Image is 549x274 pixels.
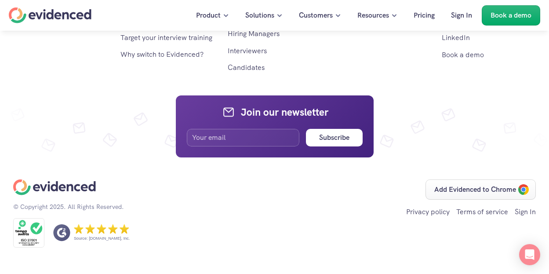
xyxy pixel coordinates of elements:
[442,33,470,42] a: LinkedIn
[299,10,333,21] p: Customers
[9,7,91,23] a: Home
[357,10,389,21] p: Resources
[187,129,300,146] input: Your email
[319,132,349,143] h6: Subscribe
[491,10,531,21] p: Book a demo
[414,10,435,21] p: Pricing
[196,10,221,21] p: Product
[515,207,536,216] a: Sign In
[13,202,124,212] p: © Copyright 2025. All Rights Reserved.
[434,184,516,195] p: Add Evidenced to Chrome
[228,46,267,55] a: Interviewers
[442,50,484,59] a: Book a demo
[456,207,508,216] a: Terms of service
[74,236,130,241] p: Source: [DOMAIN_NAME], Inc.
[425,179,536,200] a: Add Evidenced to Chrome
[407,5,441,26] a: Pricing
[519,244,540,265] div: Open Intercom Messenger
[482,5,540,26] a: Book a demo
[120,50,204,59] a: Why switch to Evidenced?
[228,63,265,72] a: Candidates
[241,105,328,119] h4: Join our newsletter
[451,10,472,21] p: Sign In
[228,29,280,38] a: Hiring Managers
[406,207,450,216] a: Privacy policy
[120,33,212,42] a: Target your interview training
[245,10,274,21] p: Solutions
[53,224,129,241] a: Source: [DOMAIN_NAME], Inc.
[306,129,362,146] button: Subscribe
[444,5,479,26] a: Sign In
